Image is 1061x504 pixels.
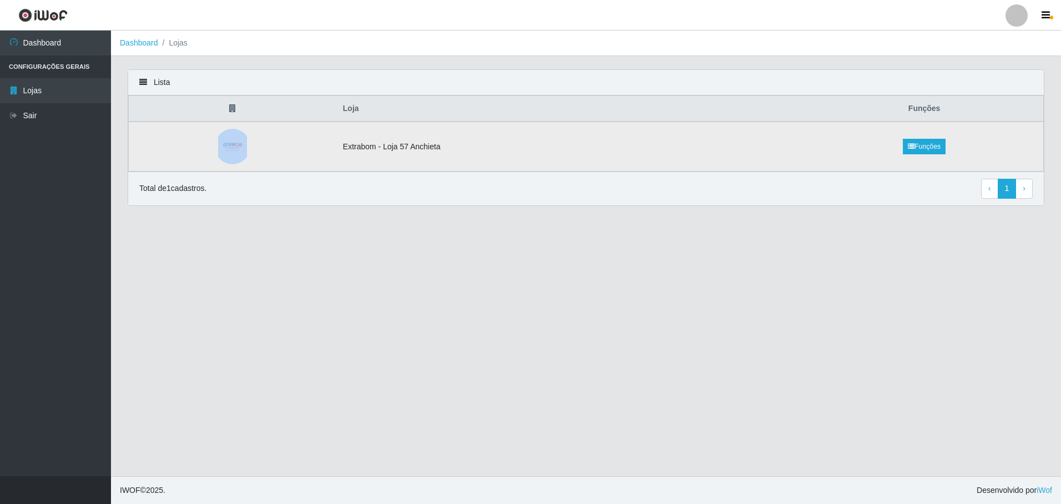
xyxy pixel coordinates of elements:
a: Previous [981,179,998,199]
img: Extrabom - Loja 57 Anchieta [218,129,246,164]
a: 1 [998,179,1017,199]
a: iWof [1037,486,1052,495]
a: Funções [903,139,946,154]
span: Desenvolvido por [977,485,1052,496]
nav: pagination [981,179,1033,199]
span: ‹ [988,184,991,193]
div: Lista [128,70,1044,95]
li: Lojas [158,37,188,49]
nav: breadcrumb [111,31,1061,56]
img: CoreUI Logo [18,8,68,22]
th: Funções [805,96,1043,122]
th: Loja [336,96,805,122]
td: Extrabom - Loja 57 Anchieta [336,122,805,172]
p: Total de 1 cadastros. [139,183,206,194]
span: © 2025 . [120,485,165,496]
span: › [1023,184,1025,193]
span: IWOF [120,486,140,495]
a: Dashboard [120,38,158,47]
a: Next [1015,179,1033,199]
